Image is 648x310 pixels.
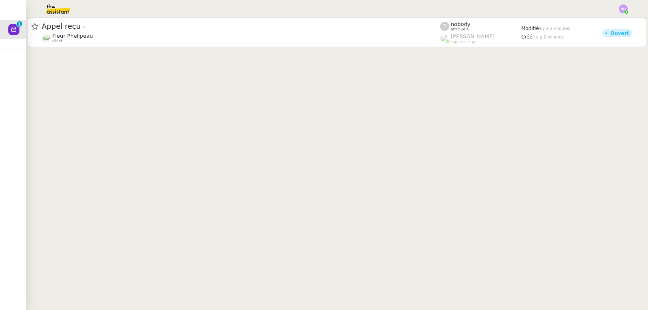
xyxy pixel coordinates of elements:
img: 7f9b6497-4ade-4d5b-ae17-2cbe23708554 [42,34,51,43]
div: Ouvert [610,31,629,36]
nz-badge-sup: 1 [17,21,22,27]
app-user-detailed-label: client [42,33,440,43]
img: svg [619,4,628,13]
span: Appel reçu - [42,23,440,30]
span: client [52,39,62,43]
app-user-label: suppervisé par [440,33,521,44]
img: users%2FyQfMwtYgTqhRP2YHWHmG2s2LYaD3%2Favatar%2Fprofile-pic.png [440,34,449,43]
span: attribué à [451,27,469,32]
span: il y a 2 minutes [533,35,564,39]
span: il y a 2 minutes [539,26,570,31]
span: Modifié [521,26,539,31]
span: Créé [521,34,533,40]
span: Fleur Phelipeau [52,33,93,39]
span: suppervisé par [451,40,478,44]
span: nobody [451,21,470,27]
span: [PERSON_NAME] [451,33,495,39]
p: 1 [18,21,21,28]
app-user-label: attribué à [440,21,521,32]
